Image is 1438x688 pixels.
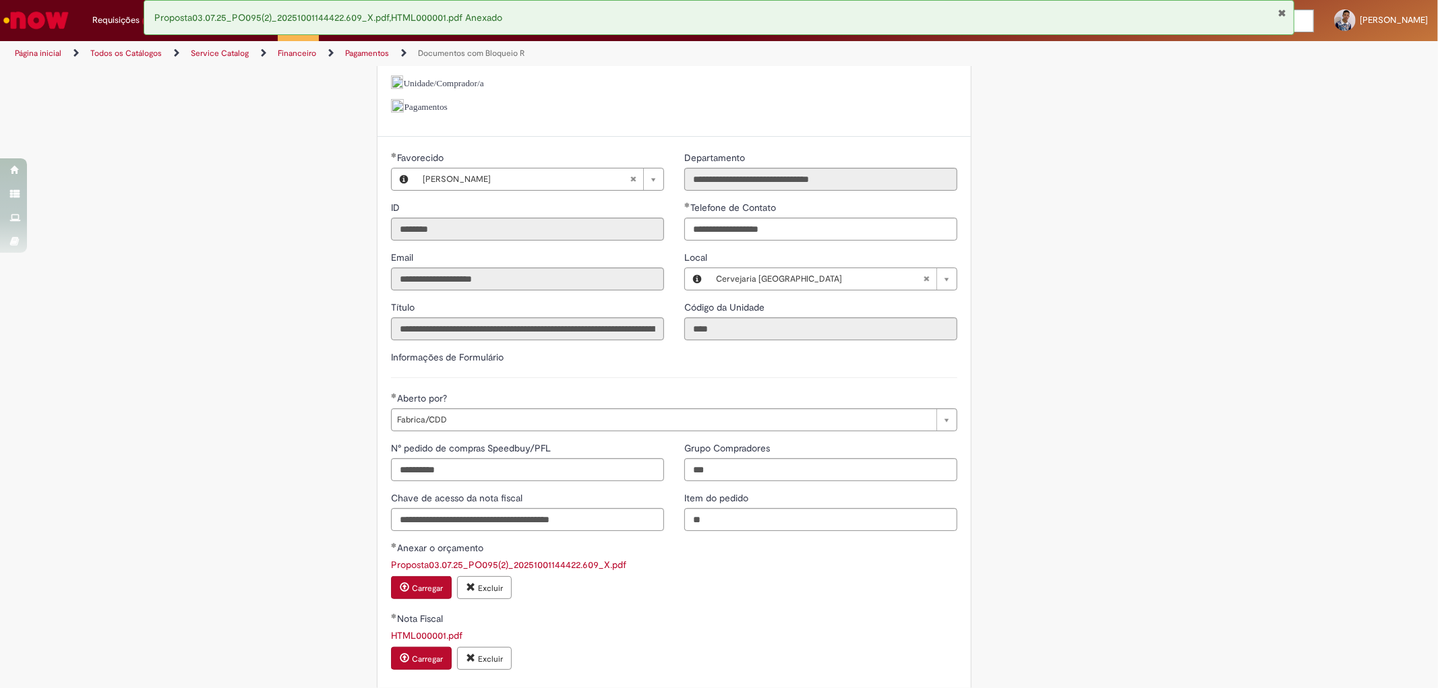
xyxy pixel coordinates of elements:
button: Favorecido, Visualizar este registro Luiz Andre Morais De Freitas [392,168,416,190]
img: sys_attachment.do [391,75,403,92]
input: Item do pedido [684,508,957,531]
input: Telefone de Contato [684,218,957,241]
button: Excluir anexo HTML000001.pdf [457,647,512,670]
label: Somente leitura - Email [391,251,416,264]
span: Local [684,251,710,263]
input: Título [391,317,664,340]
span: Fabrica/CDD [397,409,930,431]
span: Somente leitura - ID [391,201,402,214]
span: Pagamentos [391,102,447,112]
label: Somente leitura - Código da Unidade [684,301,767,314]
span: Cervejaria [GEOGRAPHIC_DATA] [716,268,923,290]
a: Service Catalog [191,48,249,59]
small: Carregar [412,583,443,594]
span: Nota Fiscal [397,613,446,625]
span: Obrigatório Preenchido [684,202,690,208]
abbr: Limpar campo Favorecido [623,168,643,190]
span: Proposta03.07.25_PO095(2)_20251001144422.609_X.pdf,HTML000001.pdf Anexado [154,11,502,24]
button: Fechar Notificação [1278,7,1287,18]
a: Todos os Catálogos [90,48,162,59]
button: Carregar anexo de Nota Fiscal Required [391,647,452,670]
a: Download de HTML000001.pdf [391,629,462,642]
a: Pagamentos [345,48,389,59]
input: Grupo Compradores [684,458,957,481]
span: Somente leitura - Departamento [684,152,748,164]
span: Unidade/Comprador/a [391,78,483,88]
span: Obrigatório Preenchido [391,152,397,158]
span: Chave de acesso da nota fiscal [391,492,525,504]
button: Excluir anexo Proposta03.07.25_PO095(2)_20251001144422.609_X.pdf [457,576,512,599]
span: [PERSON_NAME] [423,168,630,190]
input: Chave de acesso da nota fiscal [391,508,664,531]
a: Página inicial [15,48,61,59]
small: Excluir [478,583,503,594]
span: PSS [391,57,417,67]
input: Código da Unidade [684,317,957,340]
img: ServiceNow [1,7,71,34]
label: Somente leitura - ID [391,201,402,214]
label: Somente leitura - Título [391,301,417,314]
span: Requisições [92,13,140,27]
span: Necessários - Favorecido [397,152,446,164]
button: Local, Visualizar este registro Cervejaria Pernambuco [685,268,709,290]
input: Email [391,268,664,290]
abbr: Limpar campo Local [916,268,936,290]
label: Somente leitura - Departamento [684,151,748,164]
span: Item do pedido [684,492,751,504]
span: Grupo Compradores [684,442,773,454]
a: Download de Proposta03.07.25_PO095(2)_20251001144422.609_X.pdf [391,559,626,571]
span: Obrigatório Preenchido [391,542,397,548]
ul: Trilhas de página [10,41,949,66]
span: [PERSON_NAME] [1360,14,1428,26]
span: N° pedido de compras Speedbuy/PFL [391,442,553,454]
span: Telefone de Contato [690,201,779,214]
input: ID [391,218,664,241]
span: 2 [142,15,154,27]
small: Excluir [478,654,503,664]
a: [PERSON_NAME]Limpar campo Favorecido [416,168,663,190]
span: Obrigatório Preenchido [391,613,397,619]
a: Documentos com Bloqueio R [418,48,525,59]
a: Financeiro [278,48,316,59]
input: N° pedido de compras Speedbuy/PFL [391,458,664,481]
input: Departamento [684,168,957,191]
button: Carregar anexo de Anexar o orçamento Required [391,576,452,599]
label: Informações de Formulário [391,351,504,363]
a: Limpar campo Local [709,268,957,290]
span: Anexar o orçamento [397,542,486,554]
span: Obrigatório Preenchido [391,393,397,398]
small: Carregar [412,654,443,664]
span: Aberto por? [397,392,450,404]
img: sys_attachment.do [391,99,404,116]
